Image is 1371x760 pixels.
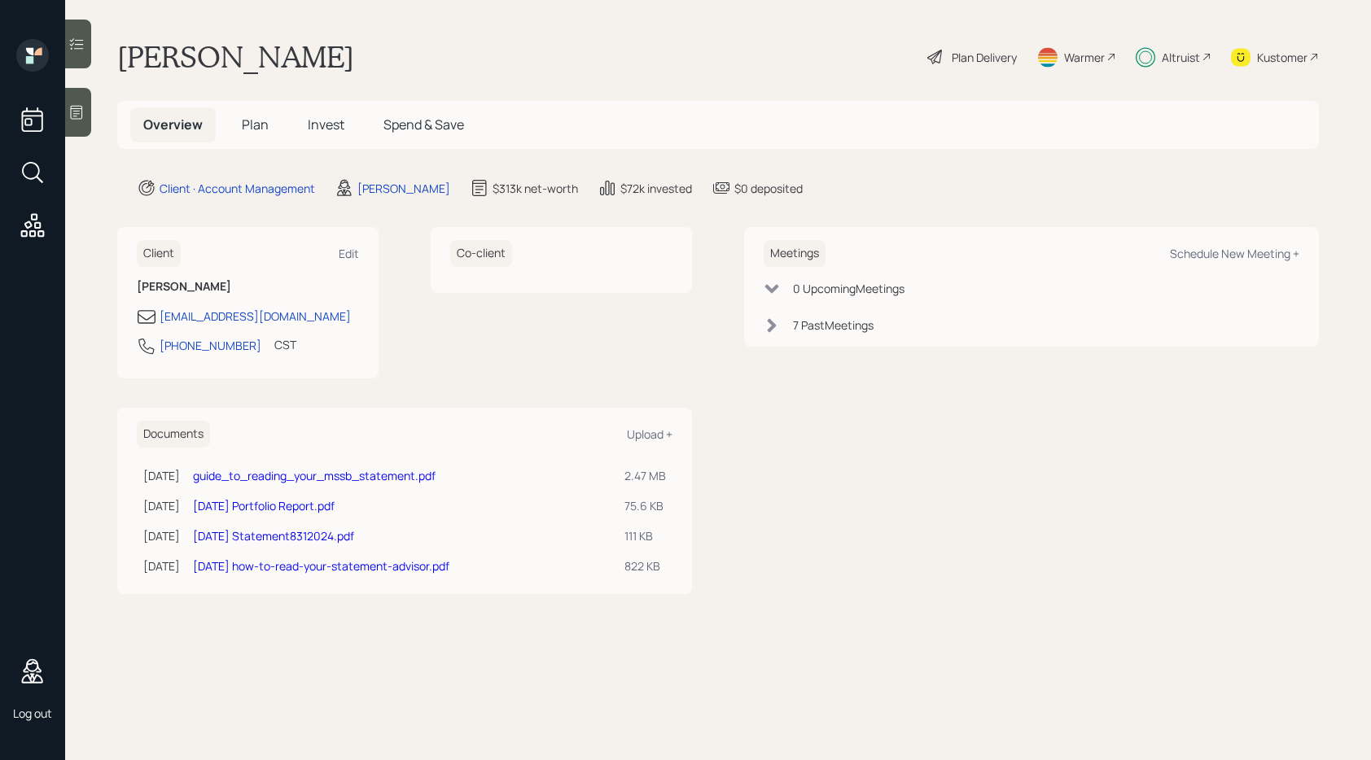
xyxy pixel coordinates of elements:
h6: Documents [137,421,210,448]
span: Overview [143,116,203,133]
div: 75.6 KB [624,497,666,514]
div: [DATE] [143,557,180,574]
div: 0 Upcoming Meeting s [793,280,905,297]
h6: Co-client [450,240,512,267]
div: [DATE] [143,467,180,484]
div: [EMAIL_ADDRESS][DOMAIN_NAME] [160,308,351,325]
div: Altruist [1162,49,1200,66]
div: Kustomer [1257,49,1307,66]
a: [DATE] how-to-read-your-statement-advisor.pdf [193,558,449,574]
a: [DATE] Statement8312024.pdf [193,528,354,544]
div: 111 KB [624,527,666,544]
h6: [PERSON_NAME] [137,280,359,294]
div: Warmer [1064,49,1105,66]
div: Plan Delivery [952,49,1017,66]
div: Schedule New Meeting + [1170,246,1299,261]
div: 822 KB [624,557,666,574]
div: [PHONE_NUMBER] [160,337,261,354]
span: Spend & Save [383,116,464,133]
h1: [PERSON_NAME] [117,39,354,75]
div: $313k net-worth [493,180,578,197]
div: Upload + [627,426,672,442]
div: Edit [339,246,359,261]
div: $0 deposited [734,180,803,197]
a: guide_to_reading_your_mssb_statement.pdf [193,468,436,483]
div: 7 Past Meeting s [793,317,874,334]
div: [PERSON_NAME] [357,180,450,197]
div: $72k invested [620,180,692,197]
div: 2.47 MB [624,467,666,484]
div: [DATE] [143,527,180,544]
div: [DATE] [143,497,180,514]
div: CST [274,336,296,353]
a: [DATE] Portfolio Report.pdf [193,498,335,513]
h6: Client [137,240,181,267]
div: Log out [13,705,52,721]
div: Client · Account Management [160,180,315,197]
span: Invest [308,116,344,133]
span: Plan [242,116,269,133]
h6: Meetings [764,240,826,267]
